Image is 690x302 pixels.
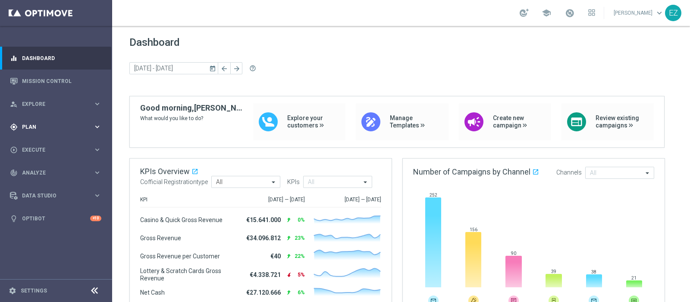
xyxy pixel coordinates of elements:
[22,70,101,92] a: Mission Control
[10,123,18,131] i: gps_fixed
[9,192,102,199] button: Data Studio keyboard_arrow_right
[93,146,101,154] i: keyboard_arrow_right
[22,47,101,70] a: Dashboard
[613,6,665,19] a: [PERSON_NAME]keyboard_arrow_down
[10,100,93,108] div: Explore
[9,169,102,176] button: track_changes Analyze keyboard_arrow_right
[93,191,101,200] i: keyboard_arrow_right
[22,170,93,175] span: Analyze
[10,146,18,154] i: play_circle_outline
[10,70,101,92] div: Mission Control
[9,55,102,62] button: equalizer Dashboard
[21,288,47,293] a: Settings
[9,287,16,295] i: settings
[10,47,101,70] div: Dashboard
[10,192,93,200] div: Data Studio
[10,100,18,108] i: person_search
[90,216,101,221] div: +10
[10,215,18,223] i: lightbulb
[22,147,93,153] span: Execute
[9,101,102,108] button: person_search Explore keyboard_arrow_right
[665,5,681,21] div: EZ
[9,124,102,130] button: gps_fixed Plan keyboard_arrow_right
[10,146,93,154] div: Execute
[93,100,101,108] i: keyboard_arrow_right
[9,78,102,85] button: Mission Control
[93,168,101,177] i: keyboard_arrow_right
[10,54,18,62] i: equalizer
[542,8,551,18] span: school
[22,193,93,198] span: Data Studio
[9,146,102,153] button: play_circle_outline Execute keyboard_arrow_right
[9,215,102,222] button: lightbulb Optibot +10
[22,102,93,107] span: Explore
[93,123,101,131] i: keyboard_arrow_right
[10,169,18,177] i: track_changes
[10,169,93,177] div: Analyze
[10,123,93,131] div: Plan
[22,207,90,230] a: Optibot
[655,8,664,18] span: keyboard_arrow_down
[10,207,101,230] div: Optibot
[22,124,93,130] span: Plan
